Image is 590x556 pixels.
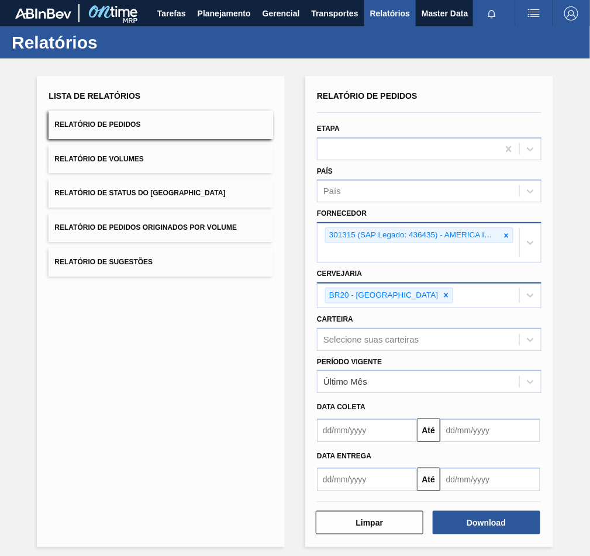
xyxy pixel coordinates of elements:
[323,377,367,387] div: Último Mês
[326,288,440,303] div: BR20 - [GEOGRAPHIC_DATA]
[54,258,153,266] span: Relatório de Sugestões
[312,6,358,20] span: Transportes
[49,179,273,208] button: Relatório de Status do [GEOGRAPHIC_DATA]
[422,6,468,20] span: Master Data
[317,419,417,442] input: dd/mm/yyyy
[12,36,219,49] h1: Relatórios
[263,6,300,20] span: Gerencial
[317,91,418,101] span: Relatório de Pedidos
[54,189,225,197] span: Relatório de Status do [GEOGRAPHIC_DATA]
[564,6,578,20] img: Logout
[433,511,540,534] button: Download
[54,120,140,129] span: Relatório de Pedidos
[49,213,273,242] button: Relatório de Pedidos Originados por Volume
[54,155,143,163] span: Relatório de Volumes
[326,228,500,243] div: 301315 (SAP Legado: 436435) - AMERICA INDUSTRIA E COMERCIO DE
[527,6,541,20] img: userActions
[317,468,417,491] input: dd/mm/yyyy
[417,419,440,442] button: Até
[49,248,273,277] button: Relatório de Sugestões
[157,6,186,20] span: Tarefas
[317,358,382,366] label: Período Vigente
[54,223,237,232] span: Relatório de Pedidos Originados por Volume
[417,468,440,491] button: Até
[49,110,273,139] button: Relatório de Pedidos
[317,125,340,133] label: Etapa
[317,403,365,411] span: Data coleta
[317,209,367,217] label: Fornecedor
[473,5,510,22] button: Notificações
[440,419,540,442] input: dd/mm/yyyy
[15,8,71,19] img: TNhmsLtSVTkK8tSr43FrP2fwEKptu5GPRR3wAAAABJRU5ErkJggg==
[440,468,540,491] input: dd/mm/yyyy
[317,167,333,175] label: País
[323,187,341,196] div: País
[198,6,251,20] span: Planejamento
[316,511,423,534] button: Limpar
[323,334,419,344] div: Selecione suas carteiras
[370,6,410,20] span: Relatórios
[49,91,140,101] span: Lista de Relatórios
[49,145,273,174] button: Relatório de Volumes
[317,270,362,278] label: Cervejaria
[317,452,371,460] span: Data entrega
[317,315,353,323] label: Carteira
